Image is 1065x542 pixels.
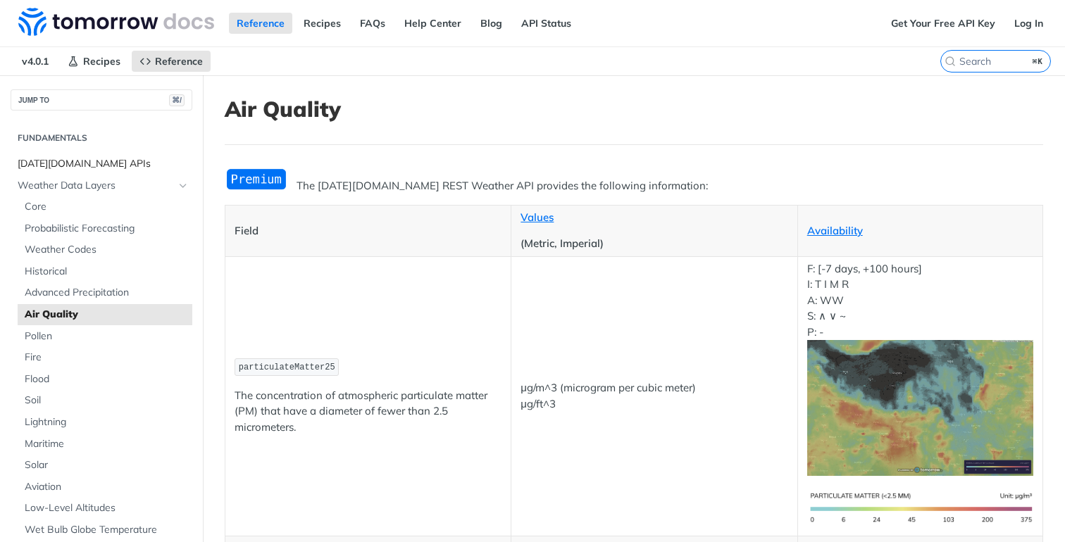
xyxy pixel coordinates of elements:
[1029,54,1047,68] kbd: ⌘K
[83,55,120,68] span: Recipes
[25,437,189,451] span: Maritime
[397,13,469,34] a: Help Center
[807,224,863,237] a: Availability
[132,51,211,72] a: Reference
[945,56,956,67] svg: Search
[807,340,1033,476] img: pm25
[11,175,192,196] a: Weather Data LayersHide subpages for Weather Data Layers
[25,501,189,515] span: Low-Level Altitudes
[18,179,174,193] span: Weather Data Layers
[229,13,292,34] a: Reference
[521,380,787,412] p: μg/m^3 (microgram per cubic meter) μg/ft^3
[235,223,502,239] p: Field
[18,455,192,476] a: Solar
[18,434,192,455] a: Maritime
[18,477,192,498] a: Aviation
[18,369,192,390] a: Flood
[25,523,189,537] span: Wet Bulb Globe Temperature
[25,329,189,344] span: Pollen
[11,89,192,111] button: JUMP TO⌘/
[352,13,393,34] a: FAQs
[25,265,189,279] span: Historical
[239,363,335,372] span: particulateMatter25
[60,51,128,72] a: Recipes
[18,261,192,282] a: Historical
[25,200,189,214] span: Core
[177,180,189,191] button: Hide subpages for Weather Data Layers
[18,326,192,347] a: Pollen
[18,157,189,171] span: [DATE][DOMAIN_NAME] APIs
[25,480,189,494] span: Aviation
[18,412,192,433] a: Lightning
[521,210,554,224] a: Values
[11,153,192,175] a: [DATE][DOMAIN_NAME] APIs
[513,13,579,34] a: API Status
[155,55,203,68] span: Reference
[25,243,189,257] span: Weather Codes
[18,347,192,368] a: Fire
[14,51,56,72] span: v4.0.1
[11,132,192,144] h2: Fundamentals
[25,351,189,365] span: Fire
[225,178,1043,194] p: The [DATE][DOMAIN_NAME] REST Weather API provides the following information:
[25,415,189,429] span: Lightning
[807,261,1033,476] p: F: [-7 days, +100 hours] I: T I M R A: WW S: ∧ ∨ ~ P: -
[296,13,349,34] a: Recipes
[18,239,192,260] a: Weather Codes
[18,196,192,218] a: Core
[473,13,510,34] a: Blog
[18,8,214,36] img: Tomorrow.io Weather API Docs
[25,458,189,472] span: Solar
[18,498,192,519] a: Low-Level Altitudes
[18,390,192,411] a: Soil
[225,96,1043,122] h1: Air Quality
[18,218,192,239] a: Probabilistic Forecasting
[807,401,1033,414] span: Expand image
[807,486,1033,531] img: pm25
[1007,13,1051,34] a: Log In
[25,286,189,300] span: Advanced Precipitation
[25,372,189,386] span: Flood
[169,94,185,106] span: ⌘/
[25,222,189,236] span: Probabilistic Forecasting
[883,13,1003,34] a: Get Your Free API Key
[25,393,189,408] span: Soil
[807,501,1033,515] span: Expand image
[521,236,787,252] p: (Metric, Imperial)
[18,519,192,541] a: Wet Bulb Globe Temperature
[25,308,189,322] span: Air Quality
[18,282,192,303] a: Advanced Precipitation
[18,304,192,325] a: Air Quality
[235,388,502,436] p: The concentration of atmospheric particulate matter (PM) that have a diameter of fewer than 2.5 m...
